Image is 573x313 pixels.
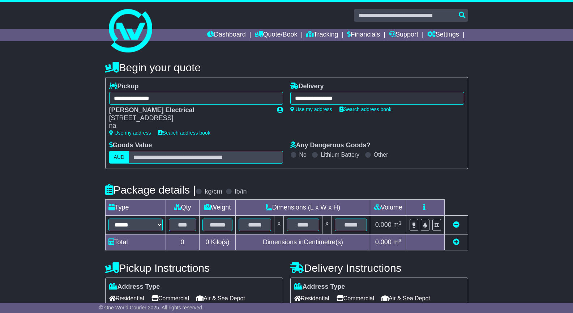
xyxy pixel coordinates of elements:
[399,238,402,243] sup: 3
[109,293,144,304] span: Residential
[109,283,160,291] label: Address Type
[299,151,307,158] label: No
[236,234,370,250] td: Dimensions in Centimetre(s)
[205,238,209,246] span: 0
[109,130,151,136] a: Use my address
[235,188,247,196] label: lb/in
[109,122,270,130] div: na
[109,106,270,114] div: [PERSON_NAME] Electrical
[290,83,324,90] label: Delivery
[105,62,468,73] h4: Begin your quote
[109,114,270,122] div: [STREET_ADDRESS]
[389,29,418,41] a: Support
[322,216,332,234] td: x
[166,234,199,250] td: 0
[255,29,297,41] a: Quote/Book
[109,141,152,149] label: Goods Value
[399,220,402,226] sup: 3
[274,216,284,234] td: x
[105,184,196,196] h4: Package details |
[158,130,210,136] a: Search address book
[105,200,166,216] td: Type
[321,151,359,158] label: Lithium Battery
[207,29,246,41] a: Dashboard
[199,234,236,250] td: Kilo(s)
[339,106,392,112] a: Search address book
[375,221,392,228] span: 0.000
[290,106,332,112] a: Use my address
[370,200,406,216] td: Volume
[393,238,402,246] span: m
[427,29,459,41] a: Settings
[205,188,222,196] label: kg/cm
[166,200,199,216] td: Qty
[393,221,402,228] span: m
[381,293,430,304] span: Air & Sea Depot
[105,262,283,274] h4: Pickup Instructions
[109,83,139,90] label: Pickup
[453,238,459,246] a: Add new item
[236,200,370,216] td: Dimensions (L x W x H)
[294,293,329,304] span: Residential
[290,262,468,274] h4: Delivery Instructions
[109,151,129,164] label: AUD
[199,200,236,216] td: Weight
[347,29,380,41] a: Financials
[105,234,166,250] td: Total
[306,29,338,41] a: Tracking
[290,141,371,149] label: Any Dangerous Goods?
[337,293,374,304] span: Commercial
[294,283,345,291] label: Address Type
[374,151,388,158] label: Other
[375,238,392,246] span: 0.000
[151,293,189,304] span: Commercial
[453,221,459,228] a: Remove this item
[196,293,245,304] span: Air & Sea Depot
[99,305,204,310] span: © One World Courier 2025. All rights reserved.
